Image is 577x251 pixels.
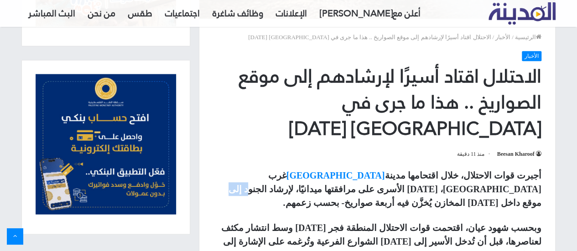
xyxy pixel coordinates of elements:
[522,51,541,61] a: الأخبار
[248,34,491,41] span: الاحتلال اقتاد أسيرًا لإرشادهم إلى موقع الصواريخ .. هذا ما جرى في [GEOGRAPHIC_DATA] [DATE]
[457,149,492,159] span: منذ 11 دقيقة
[229,170,541,208] strong: أجبرت قوات الاحتلال، خلال اقتحامها مدينة غرب [GEOGRAPHIC_DATA]، [DATE] الأسرى على مرافقتها ميداني...
[213,63,541,142] h1: الاحتلال اقتاد أسيرًا لإرشادهم إلى موقع الصواريخ .. هذا ما جرى في [GEOGRAPHIC_DATA] [DATE]
[492,34,494,41] em: /
[489,2,556,25] img: تلفزيون المدينة
[497,151,541,157] a: Beesan Kharoof
[512,34,514,41] em: /
[286,170,385,180] a: [GEOGRAPHIC_DATA]
[489,3,556,25] a: تلفزيون المدينة
[515,34,541,41] a: الرئيسية
[495,34,510,41] a: الأخبار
